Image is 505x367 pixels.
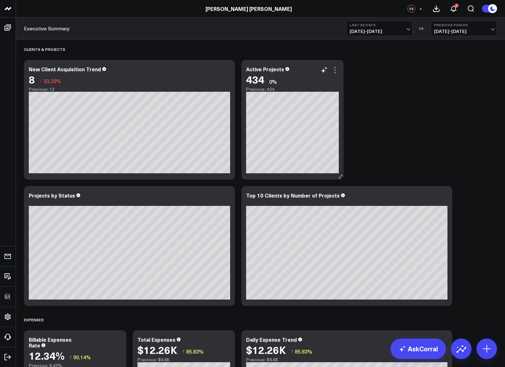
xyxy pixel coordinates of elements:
span: ↑ [182,347,185,355]
div: Billable Expenses Rate [29,336,72,349]
span: [DATE] - [DATE] [434,29,493,34]
span: 85.83% [295,348,312,355]
span: ↑ [69,353,72,361]
div: Previous: 434 [246,87,339,92]
div: $12.26K [246,344,286,355]
span: ↑ [291,347,293,355]
span: + [419,6,422,11]
a: [PERSON_NAME] [PERSON_NAME] [206,5,292,12]
span: ↓ [40,77,42,85]
a: AskCorral [391,339,446,359]
button: Last 30 Days[DATE]-[DATE] [346,21,413,36]
div: Active Projects [246,66,284,73]
div: 2 [454,4,459,8]
div: New Client Acquisition Trend [29,66,101,73]
a: Executive Summary [24,25,70,32]
div: 434 [246,74,264,85]
div: Top 10 Clients by Number of Projects [246,192,340,199]
div: $12.26K [137,344,177,355]
div: Previous: $6.6K [246,357,447,362]
div: 12.34% [29,350,65,361]
b: Previous Period [434,23,493,27]
div: Total Expenses [137,336,175,343]
div: ES [408,5,415,12]
div: 0% [269,78,277,85]
div: Clients & Projects [24,42,65,57]
span: 85.83% [186,348,204,355]
div: Previous: 12 [29,87,230,92]
span: [DATE] - [DATE] [350,29,409,34]
div: 8 [29,74,35,85]
div: Projects by Status [29,192,75,199]
div: Previous: $6.6K [137,357,230,362]
span: 90.14% [73,354,91,361]
button: Previous Period[DATE]-[DATE] [431,21,497,36]
button: + [417,5,424,12]
div: VS [416,27,427,30]
b: Last 30 Days [350,23,409,27]
div: Daily Expense Trend [246,336,297,343]
span: 33.33% [43,77,61,84]
div: Expenses [24,312,44,327]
